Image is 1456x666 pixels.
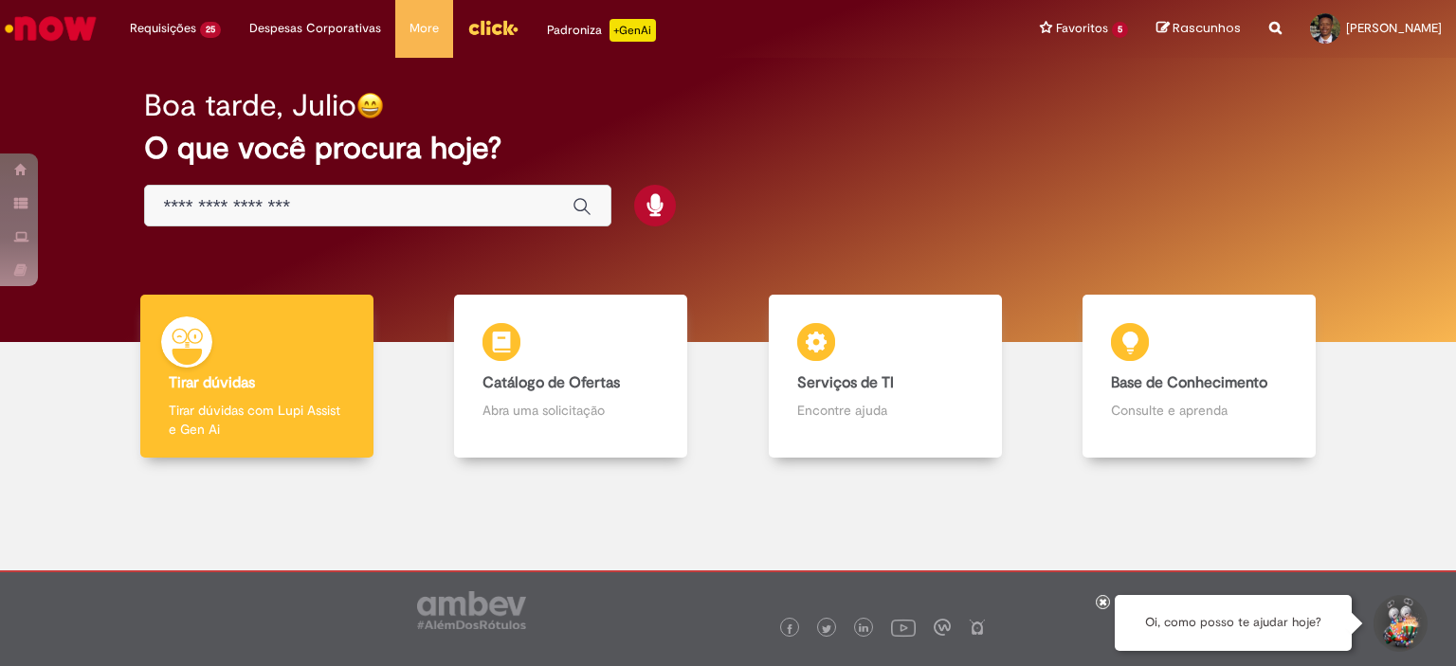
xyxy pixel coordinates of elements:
[414,295,729,459] a: Catálogo de Ofertas Abra uma solicitação
[1112,22,1128,38] span: 5
[144,132,1313,165] h2: O que você procura hoje?
[482,373,620,392] b: Catálogo de Ofertas
[144,89,356,122] h2: Boa tarde, Julio
[934,619,951,636] img: logo_footer_workplace.png
[891,615,916,639] img: logo_footer_youtube.png
[130,19,196,38] span: Requisições
[200,22,221,38] span: 25
[1043,295,1357,459] a: Base de Conhecimento Consulte e aprenda
[1115,595,1352,651] div: Oi, como posso te ajudar hoje?
[249,19,381,38] span: Despesas Corporativas
[1156,20,1241,38] a: Rascunhos
[1371,595,1428,652] button: Iniciar Conversa de Suporte
[785,624,794,634] img: logo_footer_facebook.png
[1173,19,1241,37] span: Rascunhos
[1111,373,1267,392] b: Base de Conhecimento
[417,591,526,629] img: logo_footer_ambev_rotulo_gray.png
[2,9,100,47] img: ServiceNow
[797,373,894,392] b: Serviços de TI
[169,373,255,392] b: Tirar dúvidas
[169,401,345,439] p: Tirar dúvidas com Lupi Assist e Gen Ai
[610,19,656,42] p: +GenAi
[356,92,384,119] img: happy-face.png
[728,295,1043,459] a: Serviços de TI Encontre ajuda
[1346,20,1442,36] span: [PERSON_NAME]
[482,401,659,420] p: Abra uma solicitação
[1056,19,1108,38] span: Favoritos
[409,19,439,38] span: More
[969,619,986,636] img: logo_footer_naosei.png
[1111,401,1287,420] p: Consulte e aprenda
[822,624,831,634] img: logo_footer_twitter.png
[797,401,974,420] p: Encontre ajuda
[467,13,519,42] img: click_logo_yellow_360x200.png
[859,623,868,635] img: logo_footer_linkedin.png
[100,295,414,459] a: Tirar dúvidas Tirar dúvidas com Lupi Assist e Gen Ai
[547,19,656,42] div: Padroniza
